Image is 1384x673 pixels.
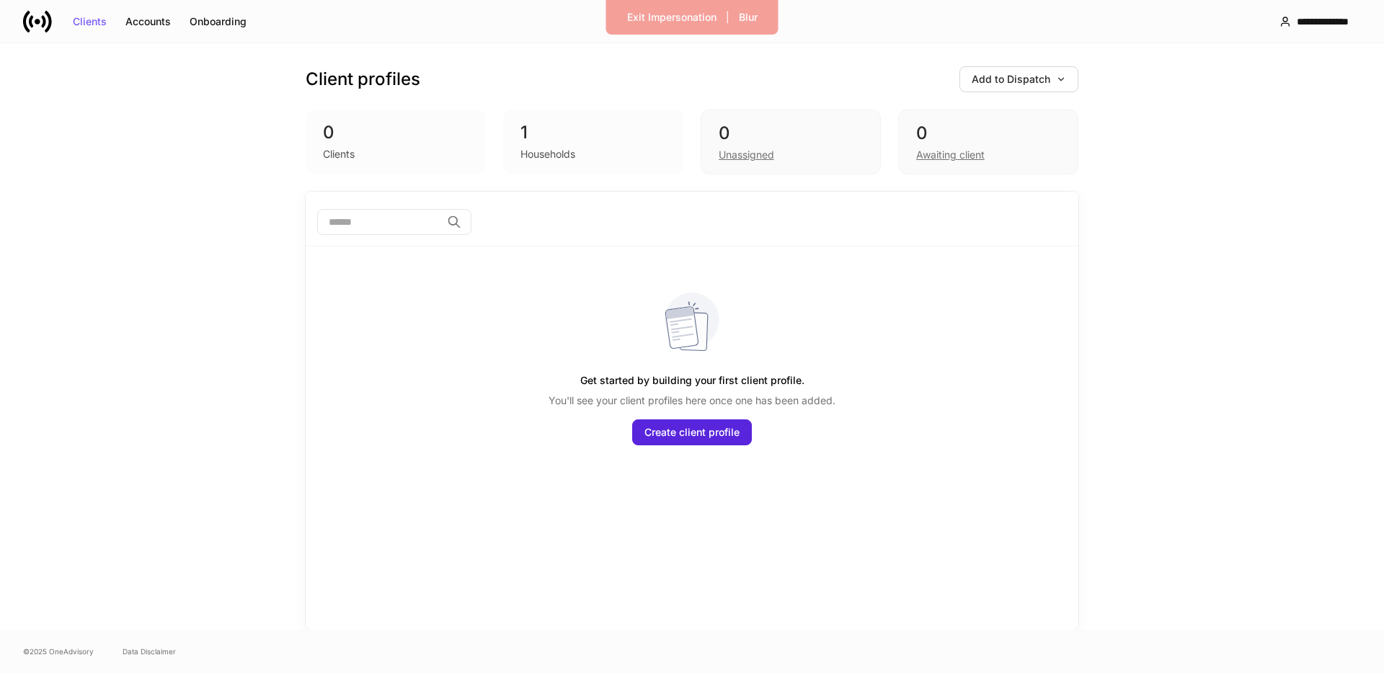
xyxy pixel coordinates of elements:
[644,427,740,437] div: Create client profile
[306,68,420,91] h3: Client profiles
[123,646,176,657] a: Data Disclaimer
[898,110,1078,174] div: 0Awaiting client
[323,147,355,161] div: Clients
[959,66,1078,92] button: Add to Dispatch
[632,419,752,445] button: Create client profile
[739,12,758,22] div: Blur
[719,122,863,145] div: 0
[627,12,717,22] div: Exit Impersonation
[323,121,469,144] div: 0
[73,17,107,27] div: Clients
[116,10,180,33] button: Accounts
[916,122,1060,145] div: 0
[916,148,985,162] div: Awaiting client
[549,393,835,408] p: You'll see your client profiles here once one has been added.
[23,646,94,657] span: © 2025 OneAdvisory
[729,6,767,29] button: Blur
[972,74,1066,84] div: Add to Dispatch
[719,148,774,162] div: Unassigned
[125,17,171,27] div: Accounts
[701,110,881,174] div: 0Unassigned
[520,121,666,144] div: 1
[580,367,804,393] h5: Get started by building your first client profile.
[63,10,116,33] button: Clients
[180,10,256,33] button: Onboarding
[618,6,726,29] button: Exit Impersonation
[520,147,575,161] div: Households
[190,17,247,27] div: Onboarding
